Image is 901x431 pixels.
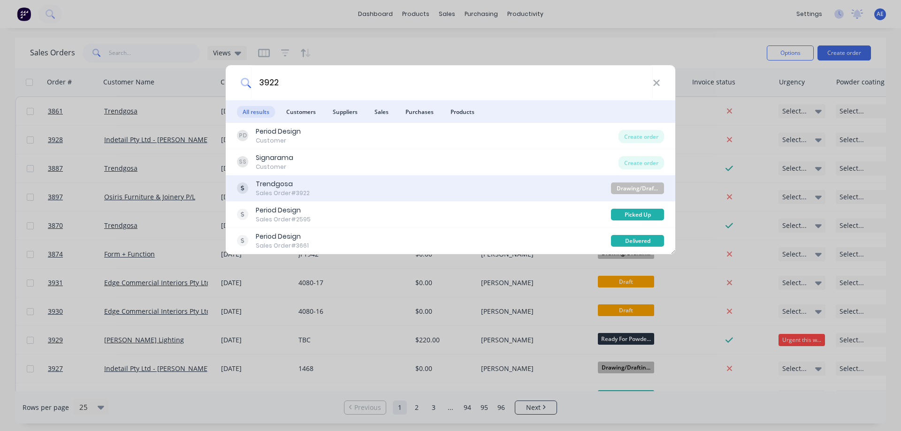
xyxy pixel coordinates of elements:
[369,106,394,118] span: Sales
[611,182,664,194] div: Drawing/Drafting
[256,205,311,215] div: Period Design
[256,136,301,145] div: Customer
[618,156,664,169] div: Create order
[256,215,311,224] div: Sales Order #2595
[611,209,664,220] div: Picked Up
[400,106,439,118] span: Purchases
[237,156,248,167] div: SS
[237,130,248,141] div: PD
[237,106,275,118] span: All results
[256,163,293,171] div: Customer
[256,127,301,136] div: Period Design
[611,235,664,247] div: Delivered
[327,106,363,118] span: Suppliers
[256,179,310,189] div: Trendgosa
[256,153,293,163] div: Signarama
[445,106,480,118] span: Products
[251,65,653,100] input: Start typing a customer or supplier name to create a new order...
[256,189,310,197] div: Sales Order #3922
[256,232,309,242] div: Period Design
[256,242,309,250] div: Sales Order #3661
[281,106,321,118] span: Customers
[618,130,664,143] div: Create order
